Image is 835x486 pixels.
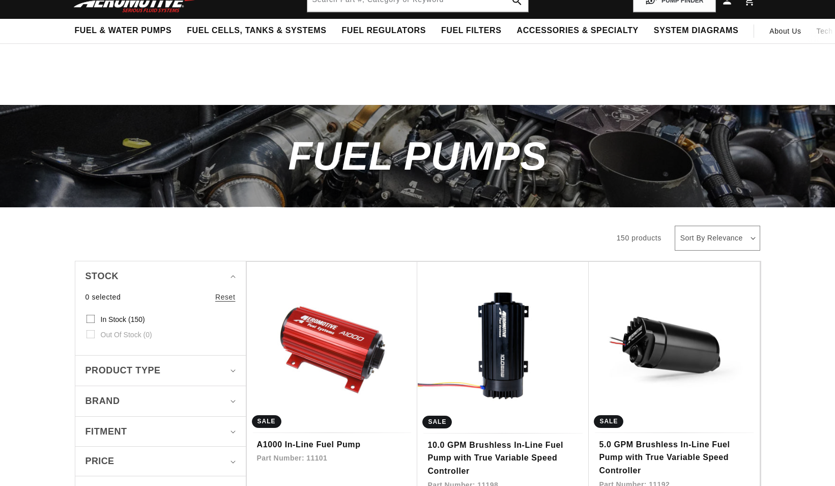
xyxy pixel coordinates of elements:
[101,330,152,339] span: Out of stock (0)
[257,438,408,451] a: A1000 In-Line Fuel Pump
[67,19,180,43] summary: Fuel & Water Pumps
[599,438,750,477] a: 5.0 GPM Brushless In-Line Fuel Pump with True Variable Speed Controller
[427,439,579,478] a: 10.0 GPM Brushless In-Line Fuel Pump with True Variable Speed Controller
[75,25,172,36] span: Fuel & Water Pumps
[441,25,502,36] span: Fuel Filters
[85,447,236,476] summary: Price
[509,19,646,43] summary: Accessories & Specialty
[341,25,425,36] span: Fuel Regulators
[187,25,326,36] span: Fuel Cells, Tanks & Systems
[215,291,236,303] a: Reset
[654,25,738,36] span: System Diagrams
[85,386,236,416] summary: Brand (0 selected)
[85,424,127,439] span: Fitment
[85,394,120,409] span: Brand
[85,454,114,468] span: Price
[85,291,121,303] span: 0 selected
[85,417,236,447] summary: Fitment (0 selected)
[517,25,639,36] span: Accessories & Specialty
[179,19,334,43] summary: Fuel Cells, Tanks & Systems
[101,315,145,324] span: In stock (150)
[769,27,801,35] span: About Us
[617,234,661,242] span: 150 products
[288,133,547,178] span: Fuel Pumps
[334,19,433,43] summary: Fuel Regulators
[85,363,161,378] span: Product type
[85,269,119,284] span: Stock
[85,261,236,291] summary: Stock (0 selected)
[762,19,809,43] a: About Us
[434,19,509,43] summary: Fuel Filters
[646,19,746,43] summary: System Diagrams
[85,356,236,386] summary: Product type (0 selected)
